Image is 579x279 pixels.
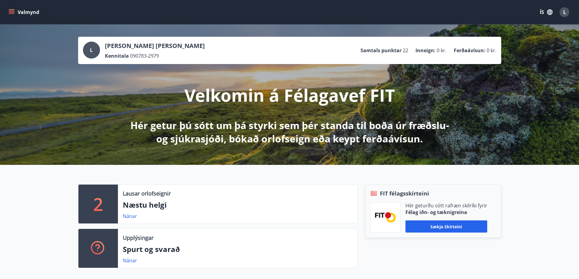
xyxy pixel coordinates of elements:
[123,200,353,210] p: Næstu helgi
[90,47,93,53] span: L
[129,119,450,145] p: Hér getur þú sótt um þá styrki sem þér standa til boða úr fræðslu- og sjúkrasjóði, bókað orlofsei...
[184,83,395,107] p: Velkomin á Félagavef FIT
[360,47,402,54] p: Samtals punktar
[557,5,572,19] button: L
[405,202,487,209] p: Hér geturðu sótt rafræn skilríki fyrir
[380,189,429,197] span: FIT félagsskírteini
[93,192,103,216] p: 2
[123,244,353,254] p: Spurt og svarað
[415,47,436,54] p: Inneign :
[536,7,556,18] button: ÍS
[123,213,137,219] a: Nánar
[563,9,566,15] span: L
[7,7,42,18] button: menu
[405,209,487,216] p: Félag iðn- og tæknigreina
[105,53,129,59] p: Kennitala
[123,189,171,197] p: Lausar orlofseignir
[405,220,487,233] button: Sækja skírteini
[123,257,137,264] a: Nánar
[437,47,446,54] span: 0 kr.
[487,47,496,54] span: 0 kr.
[105,42,205,50] p: [PERSON_NAME] [PERSON_NAME]
[123,234,153,242] p: Upplýsingar
[130,53,159,59] span: 090783-2979
[403,47,408,54] span: 22
[454,47,485,54] p: Ferðaávísun :
[375,212,396,222] img: FPQVkF9lTnNbbaRSFyT17YYeljoOGk5m51IhT0bO.png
